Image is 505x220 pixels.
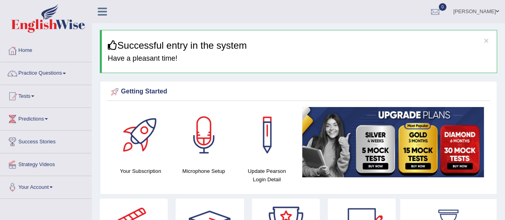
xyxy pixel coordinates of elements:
[0,176,91,196] a: Your Account
[109,86,488,98] div: Getting Started
[0,108,91,128] a: Predictions
[113,167,168,175] h4: Your Subscription
[0,62,91,82] a: Practice Questions
[0,40,91,59] a: Home
[484,36,489,45] button: ×
[302,107,484,177] img: small5.jpg
[108,55,491,63] h4: Have a pleasant time!
[108,40,491,51] h3: Successful entry in the system
[0,153,91,173] a: Strategy Videos
[176,167,231,175] h4: Microphone Setup
[0,131,91,151] a: Success Stories
[239,167,294,184] h4: Update Pearson Login Detail
[439,3,447,11] span: 0
[0,85,91,105] a: Tests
